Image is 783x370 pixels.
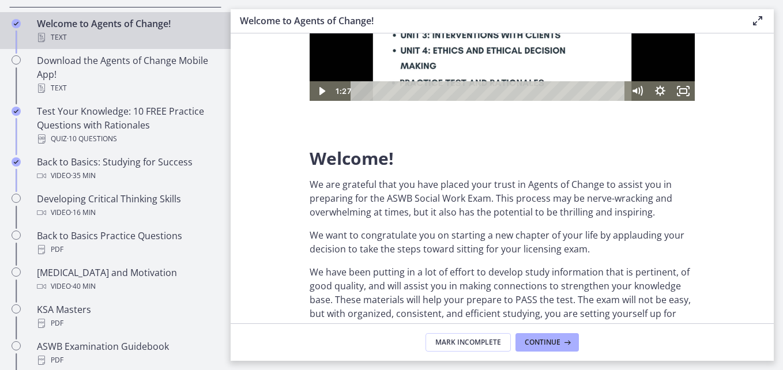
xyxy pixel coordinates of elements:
[37,206,217,220] div: Video
[37,243,217,256] div: PDF
[37,229,217,256] div: Back to Basics Practice Questions
[310,228,695,256] p: We want to congratulate you on starting a new chapter of your life by applauding your decision to...
[37,155,217,183] div: Back to Basics: Studying for Success
[37,280,217,293] div: Video
[71,206,96,220] span: · 16 min
[37,353,217,367] div: PDF
[525,338,560,347] span: Continue
[37,316,217,330] div: PDF
[435,338,501,347] span: Mark Incomplete
[37,104,217,146] div: Test Your Knowledge: 10 FREE Practice Questions with Rationales
[12,157,21,167] i: Completed
[310,178,695,219] p: We are grateful that you have placed your trust in Agents of Change to assist you in preparing fo...
[362,197,385,217] button: Fullscreen
[339,197,362,217] button: Show settings menu
[310,265,695,334] p: We have been putting in a lot of effort to develop study information that is pertinent, of good q...
[37,266,217,293] div: [MEDICAL_DATA] and Motivation
[515,333,579,352] button: Continue
[157,75,229,122] button: Play Video: c1o6hcmjueu5qasqsu00.mp4
[37,303,217,330] div: KSA Masters
[12,19,21,28] i: Completed
[37,54,217,95] div: Download the Agents of Change Mobile App!
[71,280,96,293] span: · 40 min
[12,107,21,116] i: Completed
[71,169,96,183] span: · 35 min
[310,146,394,170] span: Welcome!
[37,31,217,44] div: Text
[316,197,339,217] button: Mute
[426,333,511,352] button: Mark Incomplete
[37,339,217,367] div: ASWB Examination Guidebook
[37,169,217,183] div: Video
[67,132,117,146] span: · 10 Questions
[37,81,217,95] div: Text
[37,17,217,44] div: Welcome to Agents of Change!
[240,14,732,28] h3: Welcome to Agents of Change!
[50,197,310,217] div: Playbar
[37,132,217,146] div: Quiz
[37,192,217,220] div: Developing Critical Thinking Skills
